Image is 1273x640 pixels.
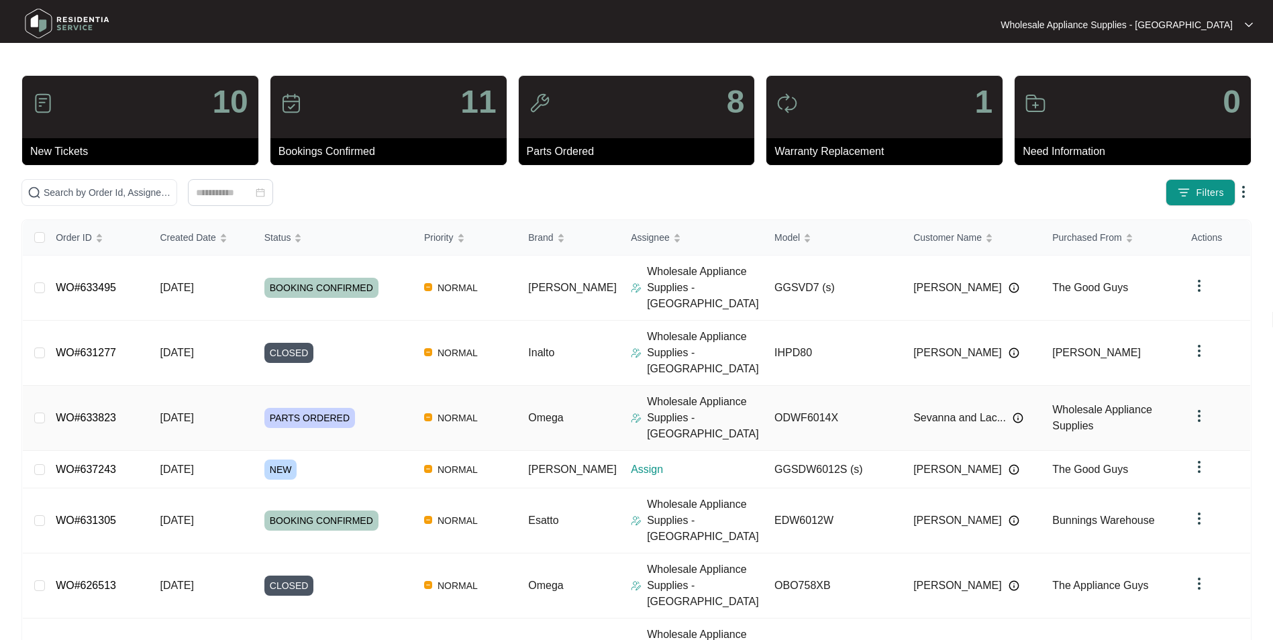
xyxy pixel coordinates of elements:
span: NORMAL [432,578,483,594]
span: The Good Guys [1052,464,1128,475]
p: Wholesale Appliance Supplies - [GEOGRAPHIC_DATA] [647,264,764,312]
p: New Tickets [30,144,258,160]
span: NORMAL [432,280,483,296]
img: icon [281,93,302,114]
span: Assignee [631,230,670,245]
span: The Appliance Guys [1052,580,1148,591]
th: Priority [413,220,517,256]
th: Brand [517,220,620,256]
p: Wholesale Appliance Supplies - [GEOGRAPHIC_DATA] [647,496,764,545]
span: Created Date [160,230,215,245]
span: [PERSON_NAME] [528,282,617,293]
img: dropdown arrow [1191,278,1207,294]
span: Priority [424,230,454,245]
button: filter iconFilters [1166,179,1235,206]
span: Purchased From [1052,230,1121,245]
p: 8 [727,86,745,118]
span: Omega [528,412,563,423]
span: [DATE] [160,515,193,526]
p: Warranty Replacement [774,144,1003,160]
p: 1 [974,86,992,118]
span: NORMAL [432,345,483,361]
span: Wholesale Appliance Supplies [1052,404,1152,431]
span: NEW [264,460,297,480]
img: Vercel Logo [424,581,432,589]
img: dropdown arrow [1245,21,1253,28]
span: Omega [528,580,563,591]
a: WO#637243 [56,464,116,475]
img: Assigner Icon [631,580,642,591]
img: Info icon [1009,580,1019,591]
th: Assignee [620,220,764,256]
span: Status [264,230,291,245]
span: [DATE] [160,347,193,358]
a: WO#631305 [56,515,116,526]
p: Wholesale Appliance Supplies - [GEOGRAPHIC_DATA] [647,562,764,610]
p: 10 [212,86,248,118]
img: Assigner Icon [631,282,642,293]
span: [DATE] [160,464,193,475]
img: residentia service logo [20,3,114,44]
img: Info icon [1009,515,1019,526]
span: Filters [1196,186,1224,200]
p: Wholesale Appliance Supplies - [GEOGRAPHIC_DATA] [647,394,764,442]
span: [PERSON_NAME] [913,513,1002,529]
span: BOOKING CONFIRMED [264,511,378,531]
img: Info icon [1013,413,1023,423]
img: icon [32,93,54,114]
span: [DATE] [160,412,193,423]
img: Assigner Icon [631,413,642,423]
p: Need Information [1023,144,1251,160]
p: 11 [460,86,496,118]
span: NORMAL [432,410,483,426]
img: Vercel Logo [424,465,432,473]
td: OBO758XB [764,553,903,619]
th: Status [254,220,413,256]
span: [PERSON_NAME] [528,464,617,475]
img: Info icon [1009,464,1019,475]
a: WO#631277 [56,347,116,358]
img: Vercel Logo [424,516,432,524]
img: Assigner Icon [631,348,642,358]
span: Model [774,230,800,245]
p: Assign [631,462,764,478]
span: NORMAL [432,462,483,478]
th: Created Date [149,220,253,256]
img: dropdown arrow [1235,184,1252,200]
th: Order ID [45,220,149,256]
a: WO#633823 [56,412,116,423]
img: filter icon [1177,186,1190,199]
a: WO#633495 [56,282,116,293]
span: [PERSON_NAME] [913,345,1002,361]
img: dropdown arrow [1191,343,1207,359]
img: icon [776,93,798,114]
img: icon [529,93,550,114]
span: BOOKING CONFIRMED [264,278,378,298]
p: 0 [1223,86,1241,118]
img: Info icon [1009,348,1019,358]
td: IHPD80 [764,321,903,386]
img: dropdown arrow [1191,576,1207,592]
img: Info icon [1009,282,1019,293]
span: Sevanna and Lac... [913,410,1006,426]
img: search-icon [28,186,41,199]
span: [PERSON_NAME] [913,280,1002,296]
img: dropdown arrow [1191,511,1207,527]
span: Bunnings Warehouse [1052,515,1154,526]
td: ODWF6014X [764,386,903,451]
span: Inalto [528,347,554,358]
span: The Good Guys [1052,282,1128,293]
th: Customer Name [903,220,1041,256]
td: GGSVD7 (s) [764,256,903,321]
span: Order ID [56,230,92,245]
th: Actions [1180,220,1250,256]
p: Parts Ordered [527,144,755,160]
span: Brand [528,230,553,245]
p: Wholesale Appliance Supplies - [GEOGRAPHIC_DATA] [1001,18,1233,32]
span: [DATE] [160,580,193,591]
input: Search by Order Id, Assignee Name, Customer Name, Brand and Model [44,185,171,200]
img: Vercel Logo [424,348,432,356]
th: Purchased From [1041,220,1180,256]
p: Bookings Confirmed [278,144,507,160]
span: [PERSON_NAME] [1052,347,1141,358]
